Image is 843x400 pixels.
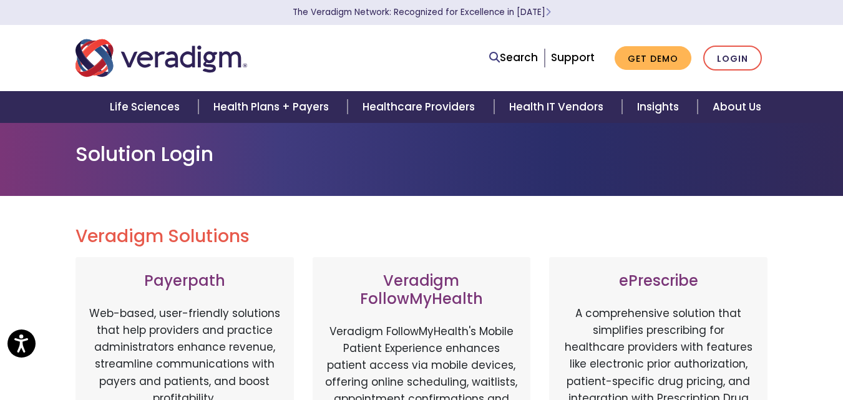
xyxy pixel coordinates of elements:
[489,49,538,66] a: Search
[562,272,755,290] h3: ePrescribe
[293,6,551,18] a: The Veradigm Network: Recognized for Excellence in [DATE]Learn More
[545,6,551,18] span: Learn More
[76,142,768,166] h1: Solution Login
[198,91,348,123] a: Health Plans + Payers
[703,46,762,71] a: Login
[88,272,281,290] h3: Payerpath
[551,50,595,65] a: Support
[698,91,776,123] a: About Us
[494,91,622,123] a: Health IT Vendors
[622,91,698,123] a: Insights
[615,46,691,71] a: Get Demo
[348,91,494,123] a: Healthcare Providers
[95,91,198,123] a: Life Sciences
[325,272,519,308] h3: Veradigm FollowMyHealth
[76,226,768,247] h2: Veradigm Solutions
[76,37,247,79] img: Veradigm logo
